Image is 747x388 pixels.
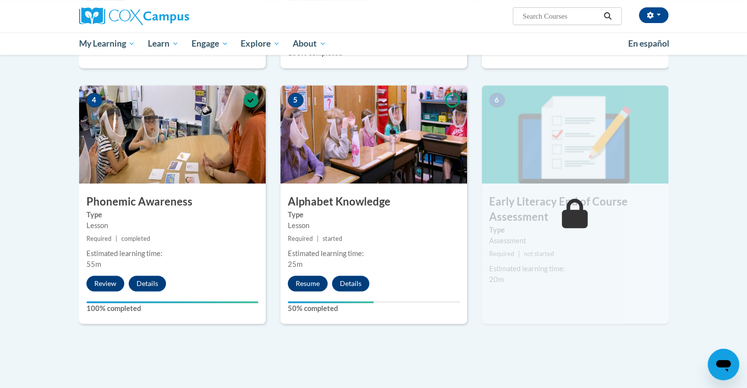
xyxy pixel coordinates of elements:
[489,225,661,235] label: Type
[64,32,683,55] div: Main menu
[79,194,266,209] h3: Phonemic Awareness
[86,303,258,314] label: 100% completed
[86,220,258,231] div: Lesson
[293,38,326,50] span: About
[518,250,520,258] span: |
[482,194,668,225] h3: Early Literacy End of Course Assessment
[234,32,286,55] a: Explore
[129,276,166,291] button: Details
[86,301,258,303] div: Your progress
[622,33,676,54] a: En español
[628,38,669,49] span: En español
[323,235,342,242] span: started
[600,10,615,22] button: Search
[280,194,467,209] h3: Alphabet Knowledge
[522,10,600,22] input: Search Courses
[79,85,266,183] img: Course Image
[288,276,328,291] button: Resume
[280,85,467,183] img: Course Image
[115,235,117,242] span: |
[489,275,504,284] span: 20m
[79,38,135,50] span: My Learning
[241,38,280,50] span: Explore
[489,93,505,107] span: 6
[141,32,185,55] a: Learn
[86,93,102,107] span: 4
[288,260,303,268] span: 25m
[482,85,668,183] img: Course Image
[86,209,258,220] label: Type
[317,235,319,242] span: |
[489,250,514,258] span: Required
[86,248,258,259] div: Estimated learning time:
[332,276,369,291] button: Details
[288,248,460,259] div: Estimated learning time:
[86,276,124,291] button: Review
[286,32,332,55] a: About
[288,235,313,242] span: Required
[708,349,739,380] iframe: Button to launch messaging window
[524,250,554,258] span: not started
[192,38,228,50] span: Engage
[639,7,668,23] button: Account Settings
[121,235,150,242] span: completed
[79,7,189,25] img: Cox Campus
[185,32,235,55] a: Engage
[288,303,460,314] label: 50% completed
[148,38,179,50] span: Learn
[489,263,661,274] div: Estimated learning time:
[73,32,142,55] a: My Learning
[86,235,111,242] span: Required
[79,7,266,25] a: Cox Campus
[288,301,374,303] div: Your progress
[288,220,460,231] div: Lesson
[288,209,460,220] label: Type
[288,93,304,107] span: 5
[489,235,661,246] div: Assessment
[86,260,101,268] span: 55m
